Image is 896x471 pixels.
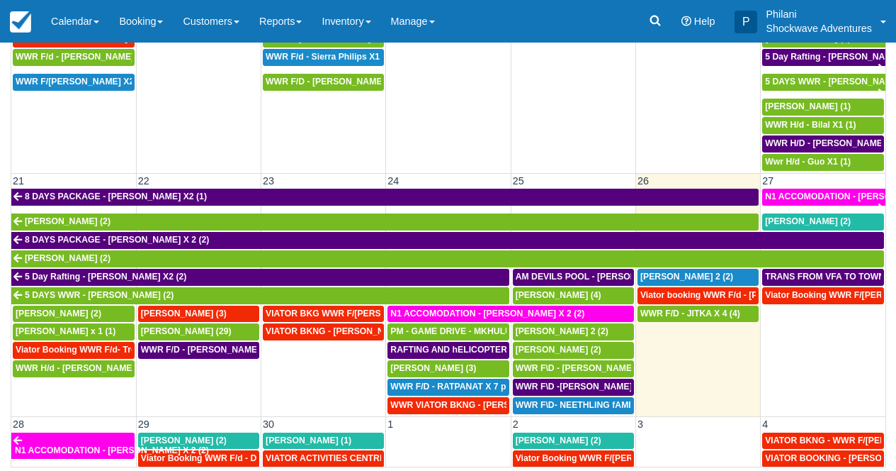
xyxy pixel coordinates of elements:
span: [PERSON_NAME] (1) [765,101,851,111]
span: 8 DAYS PACKAGE - [PERSON_NAME] X 2 (2) [25,235,209,245]
span: VIATOR BKNG - [PERSON_NAME] 2 (2) [266,326,426,336]
span: [PERSON_NAME] (4) [516,290,601,300]
span: WWR H/d - [PERSON_NAME] X2 (2) [16,363,161,373]
span: RAFTING AND hELICOPTER PACKAGE - [PERSON_NAME] X1 (1) [390,345,659,355]
a: WWR F\D - [PERSON_NAME] X 1 (2) [513,360,634,377]
a: [PERSON_NAME] (3) [387,360,509,377]
img: checkfront-main-nav-mini-logo.png [10,11,31,33]
a: N1 ACCOMODATION - [PERSON_NAME] X 2 (2) [11,433,135,460]
a: [PERSON_NAME] 2 (2) [513,323,634,340]
a: [PERSON_NAME] (1) [263,433,384,450]
a: WWR F/D - RATPANAT X 7 plus 1 (8) [387,379,509,396]
span: 22 [137,175,151,187]
a: VIATOR ACTIVITIES CENTRE WWR - [PERSON_NAME] X 1 (1) [263,450,384,467]
span: 28 [11,419,25,430]
span: WWR F\D- NEETHLING fAMILY X 4 (5) [516,400,670,410]
span: Wwr H/d - Guo X1 (1) [765,157,851,167]
a: WWR H/d - [PERSON_NAME] X2 (2) [13,360,135,377]
a: [PERSON_NAME] (2) [762,214,884,231]
span: [PERSON_NAME] (2) [25,216,110,226]
a: WWR F/D - JITKA X 4 (4) [637,306,759,323]
a: WWR H/D - [PERSON_NAME] X 1 (1) [762,135,884,153]
i: Help [681,16,691,26]
span: 4 [761,419,769,430]
a: WWR F/d - [PERSON_NAME] X1 (1) [13,49,135,66]
span: Help [694,16,715,27]
span: 5 DAYS WWR - [PERSON_NAME] (2) [25,290,174,300]
a: 5 Day Rafting - [PERSON_NAME] X2 (2) [11,269,509,286]
span: 27 [761,175,775,187]
a: N1 ACCOMODATION - [PERSON_NAME] X 2 (2) [762,189,885,206]
a: 8 DAYS PACKAGE - [PERSON_NAME] X2 (1) [11,189,759,206]
a: TRANS FROM VFA TO TOWN HOTYELS - [PERSON_NAME] X 2 (2) [762,269,884,286]
span: 5 Day Rafting - [PERSON_NAME] X2 (2) [25,272,186,282]
span: [PERSON_NAME] (3) [141,309,227,318]
a: AM DEVILS POOL - [PERSON_NAME] X 2 (2) [513,269,634,286]
span: 26 [636,175,650,187]
a: 5 DAYS WWR - [PERSON_NAME] (2) [762,74,885,91]
a: WWR F\D -[PERSON_NAME] X2 (2) [513,379,634,396]
span: [PERSON_NAME] (2) [25,253,110,263]
a: [PERSON_NAME] (29) [138,323,259,340]
span: WWR H/d - Bilal X1 (1) [765,120,856,130]
a: 8 DAYS PACKAGE - [PERSON_NAME] X 2 (2) [11,232,884,249]
span: [PERSON_NAME] (2) [516,345,601,355]
a: WWR F/D - [PERSON_NAME] X 3 (3) [138,342,259,359]
span: 2 [511,419,520,430]
span: WWR F/D - JITKA X 4 (4) [640,309,740,318]
a: RAFTING AND hELICOPTER PACKAGE - [PERSON_NAME] X1 (1) [387,342,509,359]
span: WWR F\D -[PERSON_NAME] X2 (2) [516,382,659,392]
span: Viator Booking WWR F/d - Duty [PERSON_NAME] 2 (2) [141,453,365,463]
a: Viator Booking WWR F/d - Duty [PERSON_NAME] 2 (2) [138,450,259,467]
a: WWR VIATOR BKNG - [PERSON_NAME] 2 (2) [387,397,509,414]
span: WWR F/[PERSON_NAME] X2 (1) [16,77,147,87]
span: WWR F/d - Sierra Philips X1 (1) [266,52,392,62]
a: [PERSON_NAME] (2) [513,342,634,359]
a: Viator Booking WWR F/d- Troonbeeckx, [PERSON_NAME] 11 (9) [13,342,135,359]
a: WWR F/d - Sierra Philips X1 (1) [263,49,384,66]
a: 5 DAYS WWR - [PERSON_NAME] (2) [11,287,509,304]
span: 24 [386,175,400,187]
span: WWR F/D - [PERSON_NAME] X 3 (3) [141,345,289,355]
a: 5 Day Rafting - [PERSON_NAME] X2 (2) [762,49,885,66]
a: VIATOR BOOKING - [PERSON_NAME] 2 (2) [762,450,884,467]
span: [PERSON_NAME] (2) [141,436,227,445]
a: Wwr H/d - Guo X1 (1) [762,154,884,171]
span: 3 [636,419,645,430]
span: Viator booking WWR F/d - [PERSON_NAME] 3 (3) [640,290,842,300]
a: [PERSON_NAME] 2 (2) [637,269,759,286]
a: [PERSON_NAME] (3) [138,306,259,323]
span: WWR F/D - [PERSON_NAME] 4 (4) [266,77,405,87]
a: [PERSON_NAME] (2) [11,250,884,267]
a: Viator Booking WWR F/[PERSON_NAME] (2) [762,287,884,304]
span: 29 [137,419,151,430]
span: 30 [261,419,276,430]
p: Philani [766,7,872,21]
a: VIATOR BKNG - [PERSON_NAME] 2 (2) [263,323,384,340]
a: Viator booking WWR F/d - [PERSON_NAME] 3 (3) [637,287,759,304]
span: [PERSON_NAME] (3) [390,363,476,373]
a: WWR F\D- NEETHLING fAMILY X 4 (5) [513,397,634,414]
span: [PERSON_NAME] (1) [266,436,351,445]
span: 1 [386,419,395,430]
span: N1 ACCOMODATION - [PERSON_NAME] X 2 (2) [15,445,209,455]
span: PM - GAME DRIVE - MKHULULI MOYO X1 (28) [390,326,579,336]
span: 8 DAYS PACKAGE - [PERSON_NAME] X2 (1) [25,192,207,201]
a: [PERSON_NAME] (4) [513,287,634,304]
a: WWR H/d - Bilal X1 (1) [762,117,884,134]
a: [PERSON_NAME] (2) [138,433,259,450]
span: [PERSON_NAME] (2) [16,309,101,318]
div: P [735,11,757,33]
p: Shockwave Adventures [766,21,872,35]
a: VIATOR BKG WWR F/[PERSON_NAME] [PERSON_NAME] 2 (2) [263,306,384,323]
span: [PERSON_NAME] (2) [516,436,601,445]
span: [PERSON_NAME] (29) [141,326,232,336]
a: [PERSON_NAME] (2) [11,214,759,231]
span: WWR F/D - RATPANAT X 7 plus 1 (8) [390,382,538,392]
span: [PERSON_NAME] 2 (2) [640,272,733,282]
span: WWR F\D - [PERSON_NAME] X 1 (2) [516,363,664,373]
span: WWR F/d - [PERSON_NAME] X1 (1) [16,52,160,62]
span: Viator Booking WWR F/[PERSON_NAME] X 2 (2) [516,453,713,463]
span: Viator Booking WWR F/d- Troonbeeckx, [PERSON_NAME] 11 (9) [16,345,279,355]
a: Viator Booking WWR F/[PERSON_NAME] X 2 (2) [513,450,634,467]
